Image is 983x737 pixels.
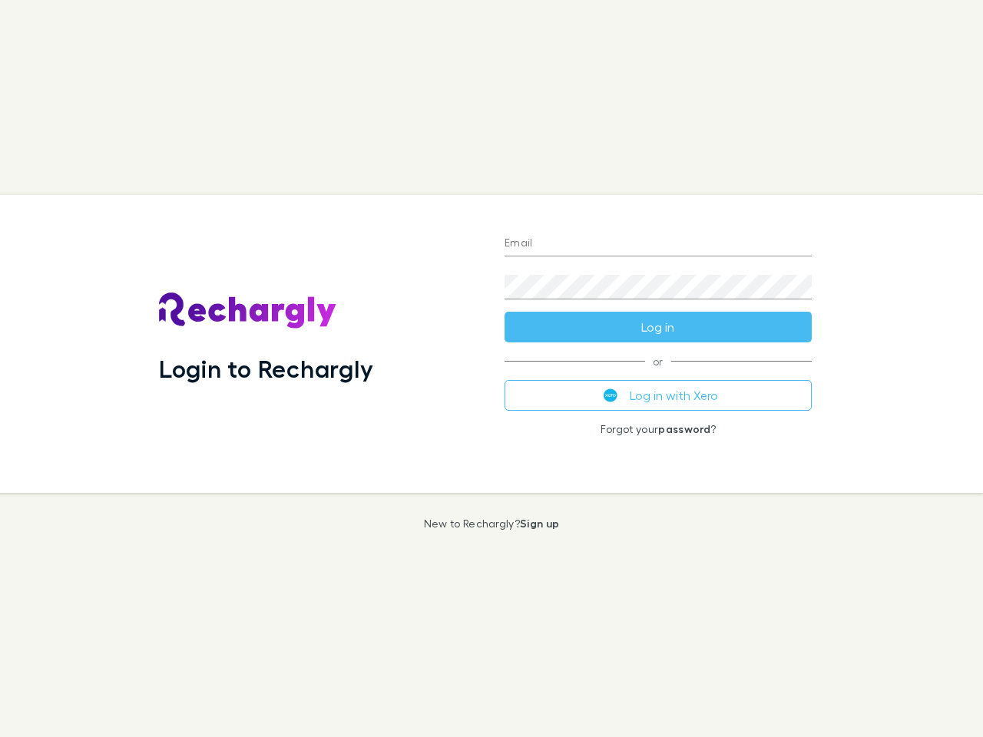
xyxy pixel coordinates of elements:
p: Forgot your ? [505,423,812,435]
h1: Login to Rechargly [159,354,373,383]
a: Sign up [520,517,559,530]
span: or [505,361,812,362]
img: Rechargly's Logo [159,292,337,329]
p: New to Rechargly? [424,517,560,530]
button: Log in with Xero [505,380,812,411]
button: Log in [505,312,812,342]
a: password [658,422,710,435]
img: Xero's logo [604,388,617,402]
